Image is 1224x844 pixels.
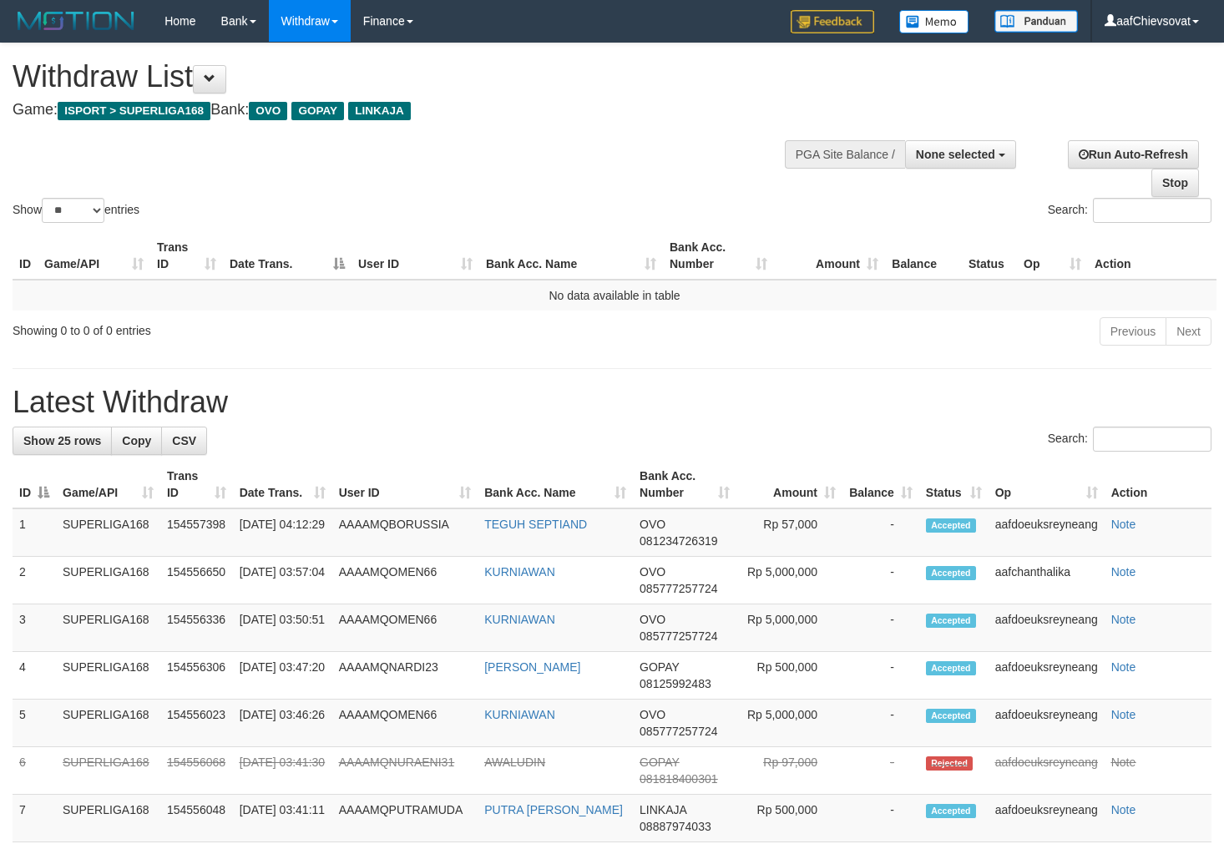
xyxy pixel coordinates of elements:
span: LINKAJA [640,803,686,816]
th: Balance [885,232,962,280]
td: - [842,604,919,652]
div: Showing 0 to 0 of 0 entries [13,316,498,339]
h1: Latest Withdraw [13,386,1211,419]
td: SUPERLIGA168 [56,747,160,795]
a: KURNIAWAN [484,708,555,721]
button: None selected [905,140,1016,169]
span: Copy 08887974033 to clipboard [640,820,711,833]
a: Next [1166,317,1211,346]
span: GOPAY [640,660,679,674]
img: panduan.png [994,10,1078,33]
span: OVO [640,613,665,626]
td: SUPERLIGA168 [56,557,160,604]
td: Rp 500,000 [736,795,842,842]
td: aafdoeuksreyneang [989,508,1105,557]
a: TEGUH SEPTIAND [484,518,587,531]
td: aafdoeuksreyneang [989,747,1105,795]
a: KURNIAWAN [484,613,555,626]
td: 154556336 [160,604,233,652]
h4: Game: Bank: [13,102,799,119]
td: AAAAMQPUTRAMUDA [332,795,478,842]
th: Action [1105,461,1211,508]
td: - [842,795,919,842]
td: AAAAMQOMEN66 [332,700,478,747]
th: Bank Acc. Name: activate to sort column ascending [479,232,663,280]
td: - [842,508,919,557]
td: aafdoeuksreyneang [989,652,1105,700]
label: Show entries [13,198,139,223]
td: AAAAMQOMEN66 [332,604,478,652]
span: Copy 08125992483 to clipboard [640,677,711,690]
td: 7 [13,795,56,842]
a: Show 25 rows [13,427,112,455]
td: aafdoeuksreyneang [989,795,1105,842]
span: Copy 081234726319 to clipboard [640,534,717,548]
th: Game/API: activate to sort column ascending [56,461,160,508]
td: 4 [13,652,56,700]
td: 154556650 [160,557,233,604]
a: Stop [1151,169,1199,197]
td: aafdoeuksreyneang [989,700,1105,747]
span: ISPORT > SUPERLIGA168 [58,102,210,120]
td: AAAAMQBORUSSIA [332,508,478,557]
a: Note [1111,660,1136,674]
span: Accepted [926,709,976,723]
span: LINKAJA [348,102,411,120]
td: Rp 5,000,000 [736,700,842,747]
td: AAAAMQNARDI23 [332,652,478,700]
span: None selected [916,148,995,161]
a: Note [1111,613,1136,626]
td: 5 [13,700,56,747]
span: Copy 085777257724 to clipboard [640,725,717,738]
th: Date Trans.: activate to sort column ascending [233,461,332,508]
th: ID [13,232,38,280]
td: [DATE] 03:50:51 [233,604,332,652]
span: CSV [172,434,196,447]
a: Note [1111,708,1136,721]
td: 154557398 [160,508,233,557]
td: Rp 57,000 [736,508,842,557]
span: Accepted [926,661,976,675]
td: [DATE] 03:57:04 [233,557,332,604]
td: SUPERLIGA168 [56,652,160,700]
a: [PERSON_NAME] [484,660,580,674]
td: 1 [13,508,56,557]
span: Accepted [926,566,976,580]
td: Rp 5,000,000 [736,557,842,604]
label: Search: [1048,198,1211,223]
a: Copy [111,427,162,455]
th: Bank Acc. Name: activate to sort column ascending [478,461,633,508]
th: Game/API: activate to sort column ascending [38,232,150,280]
td: [DATE] 03:41:11 [233,795,332,842]
td: 154556068 [160,747,233,795]
td: [DATE] 03:46:26 [233,700,332,747]
th: User ID: activate to sort column ascending [332,461,478,508]
label: Search: [1048,427,1211,452]
td: - [842,652,919,700]
th: Date Trans.: activate to sort column descending [223,232,352,280]
th: Action [1088,232,1216,280]
span: OVO [640,518,665,531]
td: SUPERLIGA168 [56,700,160,747]
span: OVO [640,565,665,579]
td: - [842,557,919,604]
input: Search: [1093,198,1211,223]
select: Showentries [42,198,104,223]
span: Copy 085777257724 to clipboard [640,629,717,643]
span: Copy [122,434,151,447]
h1: Withdraw List [13,60,799,93]
td: 154556023 [160,700,233,747]
img: Button%20Memo.svg [899,10,969,33]
td: No data available in table [13,280,1216,311]
th: Op: activate to sort column ascending [1017,232,1088,280]
span: GOPAY [291,102,344,120]
a: Previous [1100,317,1166,346]
th: Status: activate to sort column ascending [919,461,989,508]
a: KURNIAWAN [484,565,555,579]
a: PUTRA [PERSON_NAME] [484,803,623,816]
td: AAAAMQNURAENI31 [332,747,478,795]
a: CSV [161,427,207,455]
th: Amount: activate to sort column ascending [774,232,885,280]
th: ID: activate to sort column descending [13,461,56,508]
td: 6 [13,747,56,795]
